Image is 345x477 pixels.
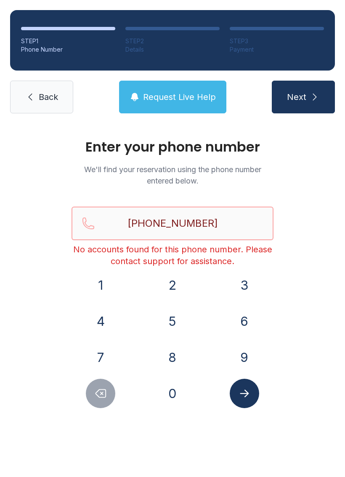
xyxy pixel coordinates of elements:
button: 2 [158,270,187,300]
button: 0 [158,379,187,408]
button: 5 [158,307,187,336]
div: No accounts found for this phone number. Please contact support for assistance. [72,244,273,267]
div: Phone Number [21,45,115,54]
button: 1 [86,270,115,300]
button: 8 [158,343,187,372]
div: STEP 1 [21,37,115,45]
button: 9 [230,343,259,372]
button: Delete number [86,379,115,408]
button: 4 [86,307,115,336]
input: Reservation phone number [72,207,273,240]
div: STEP 2 [125,37,220,45]
div: Payment [230,45,324,54]
div: STEP 3 [230,37,324,45]
span: Back [39,91,58,103]
p: We'll find your reservation using the phone number entered below. [72,164,273,186]
h1: Enter your phone number [72,140,273,154]
span: Next [287,91,306,103]
div: Details [125,45,220,54]
button: Submit lookup form [230,379,259,408]
button: 7 [86,343,115,372]
button: 3 [230,270,259,300]
button: 6 [230,307,259,336]
span: Request Live Help [143,91,216,103]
